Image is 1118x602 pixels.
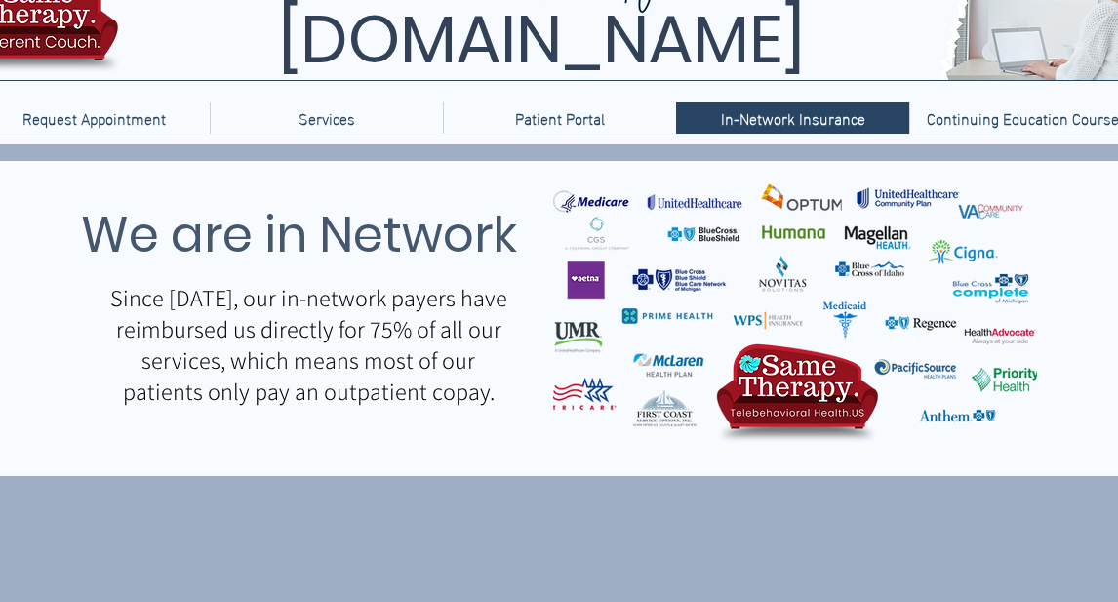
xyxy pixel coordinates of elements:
[676,102,909,134] a: In-Network Insurance
[106,282,510,407] p: Since [DATE], our in-network payers have reimbursed us directly for 75% of all our services, whic...
[210,102,443,134] div: Services
[711,102,875,134] p: In-Network Insurance
[443,102,676,134] a: Patient Portal
[553,167,1037,451] img: TelebehavioralHealth.US In-Network Insurances
[13,102,176,134] p: Request Appointment
[81,200,517,269] span: We are in Network
[505,102,615,134] p: Patient Portal
[289,102,365,134] p: Services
